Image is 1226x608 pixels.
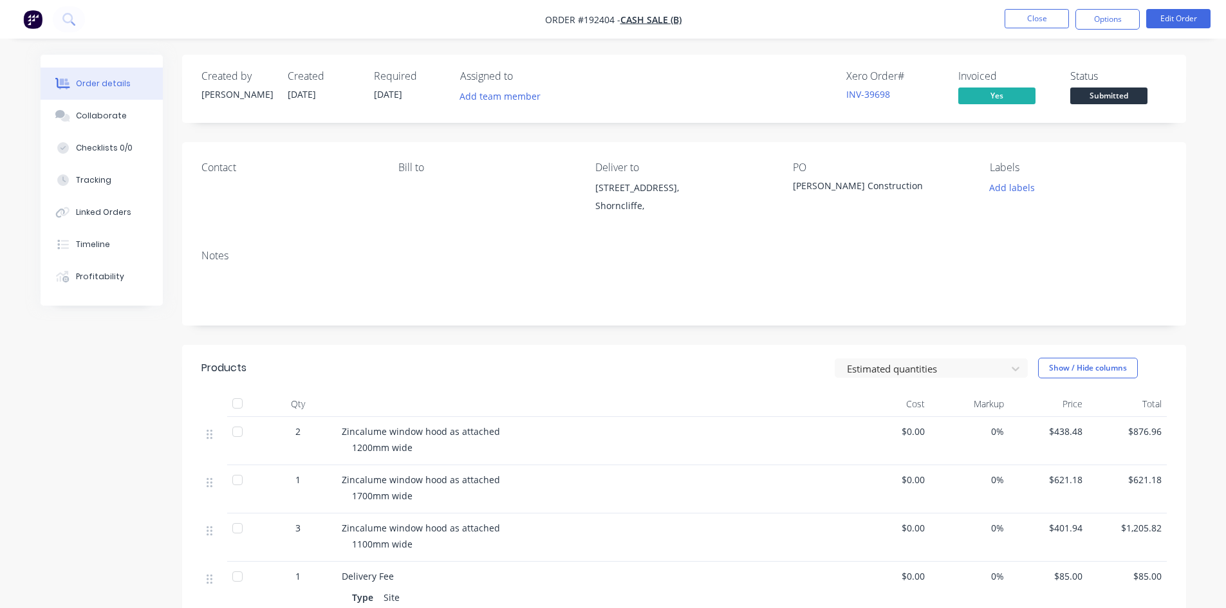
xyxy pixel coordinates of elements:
a: Cash Sale (B) [620,14,682,26]
button: Add team member [460,88,548,105]
span: 0% [935,569,1004,583]
span: Delivery Fee [342,570,394,582]
span: 1 [295,473,301,486]
span: $621.18 [1093,473,1162,486]
div: Status [1070,70,1167,82]
div: Assigned to [460,70,589,82]
div: Order details [76,78,131,89]
span: 1700mm wide [352,490,413,502]
span: $0.00 [857,473,925,486]
div: Notes [201,250,1167,262]
button: Close [1005,9,1069,28]
button: Order details [41,68,163,100]
span: $85.00 [1093,569,1162,583]
span: 0% [935,521,1004,535]
img: Factory [23,10,42,29]
div: Shorncliffe, [595,197,772,215]
div: Bill to [398,161,575,174]
button: Add labels [983,179,1042,196]
span: $0.00 [857,569,925,583]
div: [STREET_ADDRESS],Shorncliffe, [595,179,772,220]
span: Order #192404 - [545,14,620,26]
span: 0% [935,473,1004,486]
a: INV-39698 [846,88,890,100]
button: Options [1075,9,1140,30]
span: Yes [958,88,1036,104]
div: Tracking [76,174,111,186]
div: Linked Orders [76,207,131,218]
div: Qty [259,391,337,417]
span: 3 [295,521,301,535]
div: Contact [201,161,378,174]
div: [PERSON_NAME] [201,88,272,101]
div: [STREET_ADDRESS], [595,179,772,197]
div: Total [1088,391,1167,417]
div: Products [201,360,246,376]
div: Labels [990,161,1166,174]
div: Site [378,588,405,607]
button: Collaborate [41,100,163,132]
button: Profitability [41,261,163,293]
span: 2 [295,425,301,438]
button: Linked Orders [41,196,163,228]
div: PO [793,161,969,174]
span: $85.00 [1014,569,1083,583]
span: Zincalume window hood as attached [342,474,500,486]
div: Xero Order # [846,70,943,82]
div: Cost [851,391,931,417]
span: $0.00 [857,521,925,535]
span: 1100mm wide [352,538,413,550]
button: Add team member [452,88,547,105]
span: 1200mm wide [352,441,413,454]
span: $438.48 [1014,425,1083,438]
button: Submitted [1070,88,1147,107]
div: Timeline [76,239,110,250]
span: Zincalume window hood as attached [342,425,500,438]
button: Checklists 0/0 [41,132,163,164]
div: Collaborate [76,110,127,122]
button: Show / Hide columns [1038,358,1138,378]
div: Checklists 0/0 [76,142,133,154]
span: 0% [935,425,1004,438]
span: [DATE] [288,88,316,100]
span: Zincalume window hood as attached [342,522,500,534]
div: [PERSON_NAME] Construction [793,179,954,197]
div: Invoiced [958,70,1055,82]
div: Created by [201,70,272,82]
span: $0.00 [857,425,925,438]
span: Submitted [1070,88,1147,104]
span: $1,205.82 [1093,521,1162,535]
button: Edit Order [1146,9,1211,28]
div: Price [1009,391,1088,417]
button: Tracking [41,164,163,196]
span: $401.94 [1014,521,1083,535]
div: Profitability [76,271,124,282]
div: Deliver to [595,161,772,174]
button: Timeline [41,228,163,261]
span: $876.96 [1093,425,1162,438]
span: 1 [295,569,301,583]
div: Required [374,70,445,82]
span: $621.18 [1014,473,1083,486]
div: Markup [930,391,1009,417]
span: [DATE] [374,88,402,100]
div: Created [288,70,358,82]
div: Type [352,588,378,607]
